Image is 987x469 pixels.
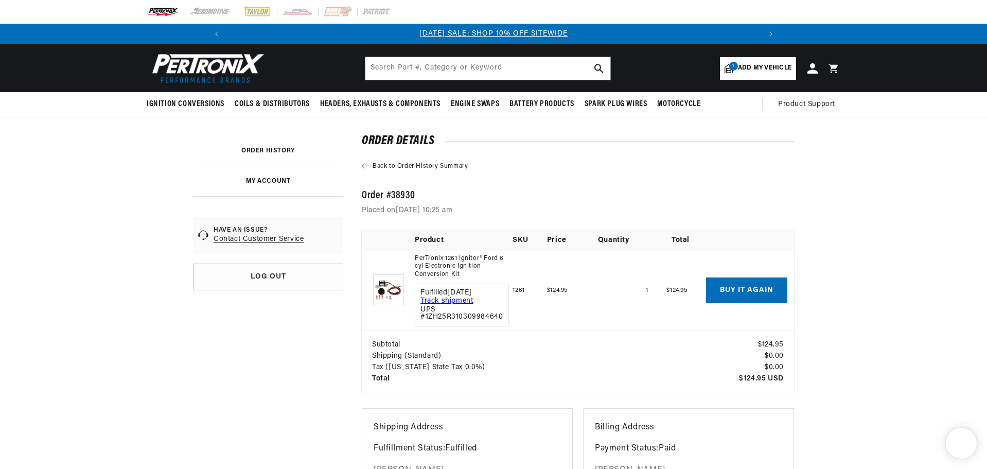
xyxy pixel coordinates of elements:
th: SKU [513,230,547,251]
summary: Motorcycle [652,92,706,116]
button: search button [588,57,610,80]
p: Fulfilled [374,442,561,456]
td: Tax ([US_STATE] State Tax 0.0%) [362,362,655,373]
td: $0.00 [655,362,794,373]
a: PerTronix 1261 Ignitor® Ford 6 cyl Electronic Ignition Conversion Kit [415,255,508,279]
td: $0.00 [655,351,794,362]
div: Announcement [227,28,761,40]
td: 1 [598,251,655,331]
span: Engine Swaps [451,99,499,110]
summary: Engine Swaps [446,92,504,116]
th: Quantity [598,230,655,251]
span: Ignition Conversions [147,99,224,110]
div: HAVE AN ISSUE? [214,226,304,235]
a: MY ACCOUNT [246,178,291,184]
input: Search Part #, Category or Keyword [365,57,610,80]
div: 1 of 3 [227,28,761,40]
slideshow-component: Translation missing: en.sections.announcements.announcement_bar [121,24,866,44]
a: 1Add my vehicle [720,57,796,80]
summary: Product Support [778,92,840,117]
td: Total [362,373,655,393]
td: 1261 [513,251,547,331]
button: Translation missing: en.sections.announcements.previous_announcement [206,24,227,44]
span: Product Support [778,99,835,110]
time: [DATE] [447,289,472,297]
img: PerTronix 1261 Ignitor® Ford 6 cyl Electronic Ignition Conversion Kit [373,274,404,305]
img: Pertronix [147,50,265,86]
th: Product [415,230,513,251]
span: Battery Products [509,99,574,110]
span: Motorcycle [657,99,700,110]
th: Price [547,230,598,251]
span: Fulfilled [420,289,503,297]
a: Log out [193,264,343,290]
button: Translation missing: en.sections.announcements.next_announcement [761,24,781,44]
h1: Order details [362,136,794,146]
a: Track shipment [420,297,473,305]
button: Buy it again [706,277,787,303]
td: $124.95 [655,331,794,351]
p: Paid [595,442,782,456]
summary: Ignition Conversions [147,92,230,116]
span: Coils & Distributors [235,99,310,110]
span: Headers, Exhausts & Components [320,99,440,110]
strong: Payment Status: [595,444,659,453]
a: ORDER HISTORY [241,148,295,154]
p: Shipping Address [374,421,561,435]
a: Contact Customer Service [214,234,304,245]
time: [DATE] 10:25 am [396,206,452,214]
strong: Fulfillment Status: [374,444,445,453]
th: Total [655,230,706,251]
p: Placed on [362,205,794,215]
td: Subtotal [362,331,655,351]
span: $124.95 [547,287,568,293]
summary: Battery Products [504,92,579,116]
td: $124.95 [655,251,706,331]
summary: Coils & Distributors [230,92,315,116]
h2: Order #38930 [362,192,794,200]
a: [DATE] SALE: SHOP 10% OFF SITEWIDE [419,30,568,38]
p: Billing Address [595,421,782,435]
span: Spark Plug Wires [585,99,647,110]
span: 1 [729,62,738,71]
td: $124.95 USD [655,373,794,393]
summary: Headers, Exhausts & Components [315,92,446,116]
summary: Spark Plug Wires [579,92,653,116]
span: Add my vehicle [738,63,791,73]
a: Back to Order History Summary [362,162,794,171]
td: Shipping (Standard) [362,351,655,362]
span: UPS #1ZH25R310309984640 [420,306,503,321]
